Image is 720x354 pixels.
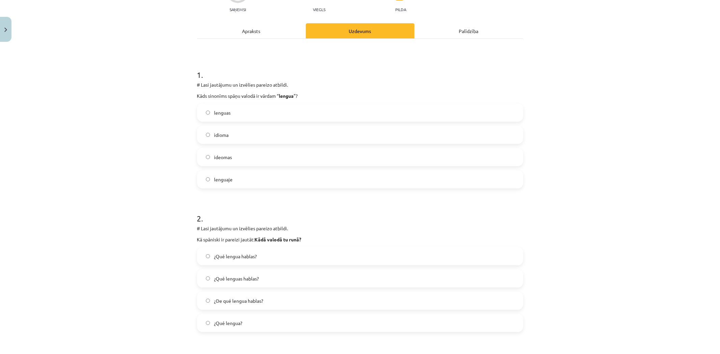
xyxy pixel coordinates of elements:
p: # Lasi jautājumu un izvēlies pareizo atbildi. [197,81,523,88]
span: lenguas [214,109,231,116]
p: Saņemsi [227,7,249,12]
p: Kāds sinonīms spāņu valodā ir vārdam “ ”? [197,92,523,99]
input: idioma [206,133,210,137]
p: # Lasi jautājumu un izvēlies pareizo atbildi. [197,225,523,232]
div: Apraksts [197,23,306,38]
span: ¿Qué lenguas hablas? [214,275,259,282]
strong: lengua [279,93,294,99]
h1: 2 . [197,202,523,223]
p: pilda [395,7,406,12]
span: lenguaje [214,176,233,183]
input: ¿Qué lengua hablas? [206,254,210,259]
input: ¿De qué lengua hablas? [206,299,210,303]
span: ideomas [214,154,232,161]
p: Kā spāniski ir pareizi jautāt: [197,236,523,243]
input: lenguas [206,111,210,115]
img: icon-close-lesson-0947bae3869378f0d4975bcd49f059093ad1ed9edebbc8119c70593378902aed.svg [4,28,7,32]
input: ¿Qué lenguas hablas? [206,276,210,281]
input: ideomas [206,155,210,159]
strong: Kādā valodā tu runā? [255,236,301,242]
div: Uzdevums [306,23,415,38]
input: ¿Qué lengua? [206,321,210,325]
span: idioma [214,131,229,139]
input: lenguaje [206,177,210,182]
span: ¿De qué lengua hablas? [214,297,263,304]
span: ¿Qué lengua? [214,320,242,327]
h1: 1 . [197,58,523,79]
span: ¿Qué lengua hablas? [214,253,257,260]
div: Palīdzība [415,23,523,38]
p: Viegls [313,7,325,12]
